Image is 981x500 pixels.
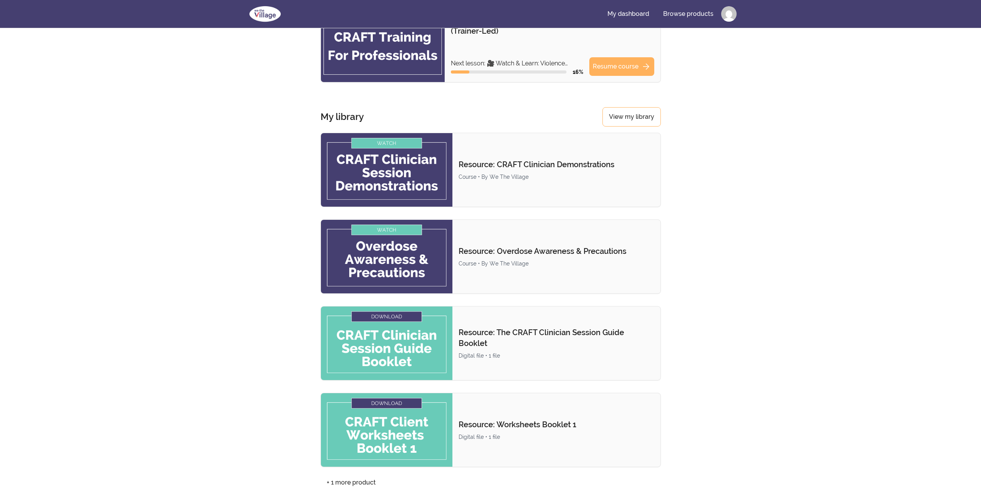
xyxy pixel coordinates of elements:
[459,419,654,430] p: Resource: Worksheets Booklet 1
[601,5,655,23] a: My dashboard
[321,219,661,294] a: Product image for Resource: Overdose Awareness & PrecautionsResource: Overdose Awareness & Precau...
[459,433,654,441] div: Digital file • 1 file
[321,220,453,293] img: Product image for Resource: Overdose Awareness & Precautions
[459,260,654,267] div: Course • By We The Village
[451,70,566,74] div: Course progress
[321,306,661,380] a: Product image for Resource: The CRAFT Clinician Session Guide BookletResource: The CRAFT Clinicia...
[321,9,445,82] img: Product image for Online Program: CRAFT Training for Professionals (Trainer-Led)
[602,107,661,127] a: View my library
[321,473,382,492] a: + 1 more product
[245,5,285,23] img: We The Village logo
[459,246,654,257] p: Resource: Overdose Awareness & Precautions
[459,173,654,181] div: Course • By We The Village
[321,393,661,467] a: Product image for Resource: Worksheets Booklet 1Resource: Worksheets Booklet 1Digital file • 1 file
[321,133,661,207] a: Product image for Resource: CRAFT Clinician DemonstrationsResource: CRAFT Clinician Demonstration...
[451,59,583,68] p: Next lesson: 🎥 Watch & Learn: Violence Precautions
[321,307,452,380] img: Product image for Resource: The CRAFT Clinician Session Guide Booklet
[459,327,654,349] p: Resource: The CRAFT Clinician Session Guide Booklet
[321,111,364,123] h3: My library
[601,5,737,23] nav: Main
[573,69,583,75] span: 16 %
[657,5,720,23] a: Browse products
[589,57,654,76] a: Resume coursearrow_forward
[321,133,453,207] img: Product image for Resource: CRAFT Clinician Demonstrations
[721,6,737,22] img: Profile image for Lakin
[459,159,654,170] p: Resource: CRAFT Clinician Demonstrations
[641,62,651,71] span: arrow_forward
[459,352,654,360] div: Digital file • 1 file
[321,393,453,467] img: Product image for Resource: Worksheets Booklet 1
